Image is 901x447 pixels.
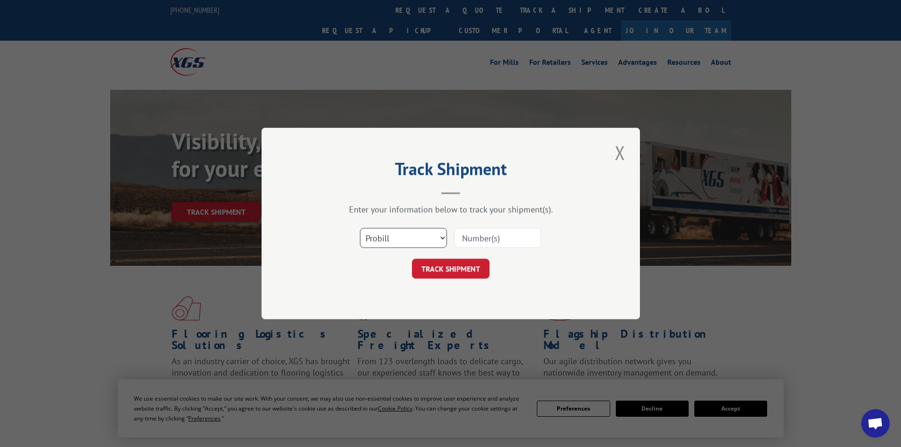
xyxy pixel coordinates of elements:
button: Close modal [612,140,628,166]
button: TRACK SHIPMENT [412,259,490,279]
h2: Track Shipment [309,162,593,180]
input: Number(s) [454,228,541,248]
div: Enter your information below to track your shipment(s). [309,204,593,215]
a: Open chat [861,409,890,438]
